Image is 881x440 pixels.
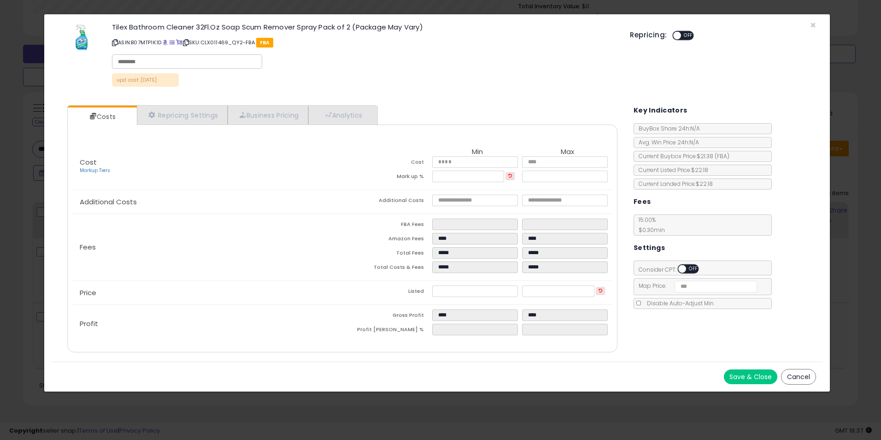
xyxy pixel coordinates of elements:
[634,242,665,254] h5: Settings
[72,320,342,327] p: Profit
[176,39,181,46] a: Your listing only
[634,152,729,160] span: Current Buybox Price:
[634,125,700,132] span: BuyBox Share 24h: N/A
[634,180,713,188] span: Current Landed Price: $22.18
[634,166,708,174] span: Current Listed Price: $22.18
[342,156,432,171] td: Cost
[432,148,522,156] th: Min
[342,285,432,300] td: Listed
[342,247,432,262] td: Total Fees
[634,138,699,146] span: Avg. Win Price 24h: N/A
[163,39,168,46] a: BuyBox page
[342,324,432,338] td: Profit [PERSON_NAME] %
[170,39,175,46] a: All offer listings
[686,265,701,273] span: OFF
[697,152,729,160] span: $21.38
[642,299,714,307] span: Disable Auto-Adjust Min
[72,159,342,174] p: Cost
[342,195,432,209] td: Additional Costs
[342,262,432,276] td: Total Costs & Fees
[634,282,757,290] span: Map Price:
[342,219,432,233] td: FBA Fees
[342,309,432,324] td: Gross Profit
[308,106,376,125] a: Analytics
[228,106,308,125] a: Business Pricing
[137,106,228,125] a: Repricing Settings
[715,152,729,160] span: ( FBA )
[342,171,432,185] td: Mark up %
[810,18,816,32] span: ×
[72,244,342,251] p: Fees
[342,233,432,247] td: Amazon Fees
[75,24,88,51] img: 31V3ByA52bL._SL60_.jpg
[630,31,667,39] h5: Repricing:
[112,24,616,30] h3: Tilex Bathroom Cleaner 32Fl.Oz Soap Scum Remover Spray Pack of 2 (Package May Vary)
[634,105,687,116] h5: Key Indicators
[634,266,711,274] span: Consider CPT:
[68,107,136,126] a: Costs
[634,216,665,234] span: 15.00 %
[256,38,273,48] span: FBA
[634,226,665,234] span: $0.30 min
[681,32,696,40] span: OFF
[112,73,179,87] p: upd cost [DATE]
[72,198,342,206] p: Additional Costs
[522,148,612,156] th: Max
[634,196,651,208] h5: Fees
[112,35,616,50] p: ASIN: B07MTP1K1D | SKU: CLX011469_QY2-FBA
[80,167,110,174] a: Markup Tiers
[781,369,816,385] button: Cancel
[724,369,777,384] button: Save & Close
[72,289,342,297] p: Price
